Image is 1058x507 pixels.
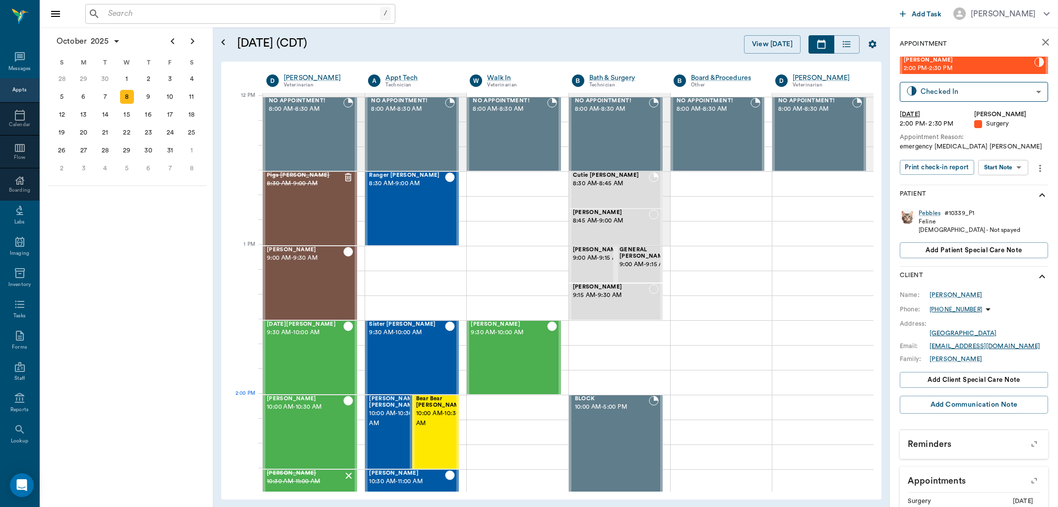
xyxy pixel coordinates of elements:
div: Messages [8,65,31,72]
div: A [368,74,380,87]
div: NOT_CONFIRMED, 9:15 AM - 9:30 AM [569,283,663,320]
span: [PERSON_NAME] [369,470,445,477]
span: 9:30 AM - 10:00 AM [369,328,445,338]
div: Saturday, October 18, 2025 [185,108,198,122]
span: 10:30 AM - 11:00 AM [369,477,445,487]
span: 8:30 AM - 9:00 AM [267,179,343,189]
div: [DATE] [900,110,974,119]
span: 8:00 AM - 8:30 AM [269,104,343,114]
div: Bath & Surgery [589,73,659,83]
div: Friday, October 10, 2025 [163,90,177,104]
div: Friday, October 17, 2025 [163,108,177,122]
a: Pebbles [919,209,940,217]
div: Wednesday, October 15, 2025 [120,108,134,122]
div: Saturday, October 4, 2025 [185,72,198,86]
div: Thursday, November 6, 2025 [141,161,155,175]
div: Tuesday, October 7, 2025 [98,90,112,104]
div: [PERSON_NAME] [284,73,353,83]
div: Monday, October 6, 2025 [76,90,90,104]
div: B [674,74,686,87]
div: B [572,74,584,87]
span: 10:00 AM - 10:30 AM [416,409,466,429]
span: 8:00 AM - 8:30 AM [473,104,547,114]
span: Bear Bear [PERSON_NAME] [416,396,466,409]
div: BOOKED, 8:00 AM - 8:30 AM [365,97,459,171]
div: emergency [MEDICAL_DATA] [PERSON_NAME] [900,142,1048,151]
a: Walk In [487,73,557,83]
p: Appointment [900,39,947,49]
div: Sunday, October 26, 2025 [55,144,69,157]
div: Friday, November 7, 2025 [163,161,177,175]
div: Veterinarian [284,81,353,89]
div: Wednesday, October 29, 2025 [120,144,134,157]
div: Labs [14,218,25,226]
button: Add client Special Care Note [900,372,1048,388]
div: Surgery [908,497,942,506]
div: Technician [589,81,659,89]
span: NO APPOINTMENT! [371,98,445,104]
div: Monday, November 3, 2025 [76,161,90,175]
div: # 10339_P1 [944,209,974,217]
div: Tuesday, October 14, 2025 [98,108,112,122]
a: [EMAIL_ADDRESS][DOMAIN_NAME] [930,343,1040,349]
div: CHECKED_OUT, 8:30 AM - 9:00 AM [365,171,459,246]
div: Other [691,81,760,89]
div: Checked In [921,86,1032,97]
div: Open Intercom Messenger [10,473,34,497]
a: [PERSON_NAME] [930,290,982,299]
p: Appointments [900,467,1048,492]
span: 10:00 AM - 10:30 AM [267,402,343,412]
span: [PERSON_NAME] [267,247,343,253]
span: 2:00 PM - 2:30 PM [904,64,1034,73]
div: Sunday, October 12, 2025 [55,108,69,122]
span: 10:00 AM - 10:30 AM [369,409,419,429]
div: Lookup [11,437,28,445]
span: 9:00 AM - 9:30 AM [267,253,343,263]
div: Monday, October 27, 2025 [76,144,90,157]
span: 8:45 AM - 9:00 AM [573,216,649,226]
p: [PHONE_NUMBER] [930,305,982,314]
span: GENERAL [PERSON_NAME] [620,247,669,260]
div: Saturday, November 8, 2025 [185,161,198,175]
div: Sunday, October 5, 2025 [55,90,69,104]
span: NO APPOINTMENT! [575,98,649,104]
span: 8:30 AM - 8:45 AM [573,179,649,189]
div: CHECKED_OUT, 10:00 AM - 10:30 AM [263,395,357,469]
div: 1 PM [229,239,255,264]
div: 12 PM [229,90,255,115]
span: October [55,34,89,48]
span: [PERSON_NAME] [267,396,343,402]
span: Sister [PERSON_NAME] [369,321,445,328]
span: 9:00 AM - 9:15 AM [573,253,622,263]
a: [PERSON_NAME] [930,355,982,363]
div: T [94,55,116,70]
div: BOOKED, 8:00 AM - 8:30 AM [569,97,663,171]
span: [PERSON_NAME] [573,284,649,290]
span: 8:00 AM - 8:30 AM [778,104,852,114]
h5: [DATE] (CDT) [237,35,498,51]
div: Saturday, November 1, 2025 [185,144,198,157]
a: Appt Tech [385,73,455,83]
button: October2025 [52,31,125,51]
div: BOOKED, 8:00 AM - 8:30 AM [772,97,866,171]
button: [PERSON_NAME] [945,4,1058,23]
span: NO APPOINTMENT! [269,98,343,104]
div: W [470,74,482,87]
div: Staff [14,375,25,382]
div: Thursday, October 2, 2025 [141,72,155,86]
div: CANCELED, 8:30 AM - 9:00 AM [263,171,357,246]
span: NO APPOINTMENT! [677,98,750,104]
span: NO APPOINTMENT! [778,98,852,104]
div: Saturday, October 25, 2025 [185,126,198,140]
div: Tuesday, September 30, 2025 [98,72,112,86]
div: BOOKED, 8:00 AM - 8:30 AM [467,97,560,171]
span: 8:00 AM - 8:30 AM [371,104,445,114]
div: Wednesday, October 1, 2025 [120,72,134,86]
svg: show more [1036,189,1048,201]
span: Pigs [PERSON_NAME] [267,172,343,179]
div: Thursday, October 9, 2025 [141,90,155,104]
